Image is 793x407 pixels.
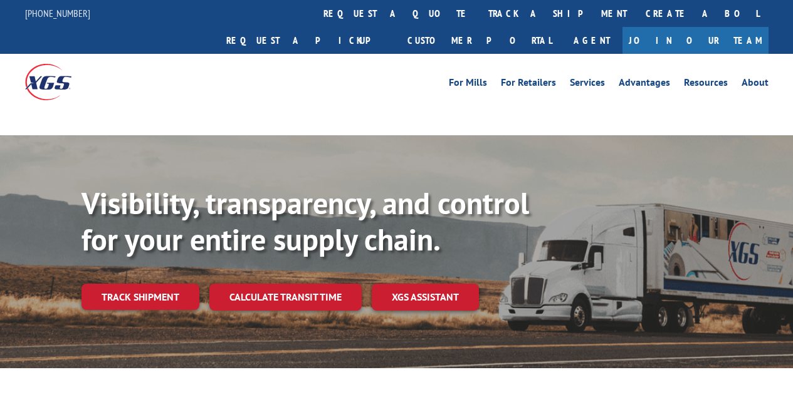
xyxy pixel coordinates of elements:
a: Services [570,78,605,91]
a: Resources [684,78,728,91]
a: For Retailers [501,78,556,91]
a: Track shipment [81,284,199,310]
a: XGS ASSISTANT [372,284,479,311]
a: Join Our Team [622,27,769,54]
a: Advantages [619,78,670,91]
a: Customer Portal [398,27,561,54]
a: For Mills [449,78,487,91]
a: Calculate transit time [209,284,362,311]
a: About [742,78,769,91]
a: [PHONE_NUMBER] [25,7,90,19]
a: Request a pickup [217,27,398,54]
a: Agent [561,27,622,54]
b: Visibility, transparency, and control for your entire supply chain. [81,183,529,259]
